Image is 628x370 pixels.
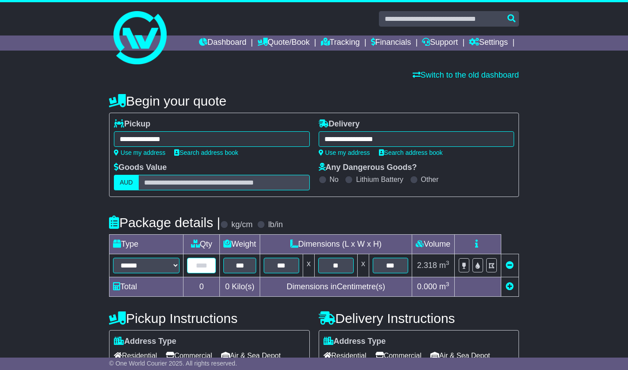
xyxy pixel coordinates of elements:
td: x [303,254,314,277]
label: Lithium Battery [356,175,403,184]
span: Air & Sea Depot [430,349,490,362]
label: Pickup [114,119,150,129]
a: Financials [371,35,411,51]
h4: Pickup Instructions [109,311,309,326]
span: Residential [324,349,367,362]
span: Air & Sea Depot [221,349,281,362]
a: Search address book [174,149,238,156]
span: 0 [225,282,230,291]
td: Dimensions in Centimetre(s) [260,277,412,297]
h4: Package details | [109,215,220,230]
a: Remove this item [506,261,514,270]
label: AUD [114,175,139,190]
td: Total [109,277,183,297]
label: Any Dangerous Goods? [319,163,417,173]
td: Volume [412,235,454,254]
span: © One World Courier 2025. All rights reserved. [109,360,237,367]
a: Switch to the old dashboard [413,71,519,79]
h4: Begin your quote [109,94,519,108]
span: 0.000 [417,282,437,291]
a: Use my address [114,149,165,156]
span: m [439,261,449,270]
td: Dimensions (L x W x H) [260,235,412,254]
label: Address Type [114,337,176,346]
a: Settings [469,35,508,51]
a: Dashboard [199,35,246,51]
a: Add new item [506,282,514,291]
label: kg/cm [231,220,253,230]
a: Search address book [379,149,443,156]
td: Kilo(s) [220,277,260,297]
label: Other [421,175,439,184]
a: Quote/Book [257,35,310,51]
a: Support [422,35,458,51]
label: Goods Value [114,163,167,173]
span: Residential [114,349,157,362]
h4: Delivery Instructions [319,311,519,326]
label: No [330,175,339,184]
a: Use my address [319,149,370,156]
sup: 3 [446,260,449,266]
label: lb/in [268,220,283,230]
span: 2.318 [417,261,437,270]
span: Commercial [375,349,421,362]
td: Qty [183,235,220,254]
span: Commercial [166,349,212,362]
td: 0 [183,277,220,297]
sup: 3 [446,281,449,287]
td: Weight [220,235,260,254]
td: Type [109,235,183,254]
label: Address Type [324,337,386,346]
td: x [357,254,369,277]
a: Tracking [321,35,360,51]
span: m [439,282,449,291]
label: Delivery [319,119,360,129]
